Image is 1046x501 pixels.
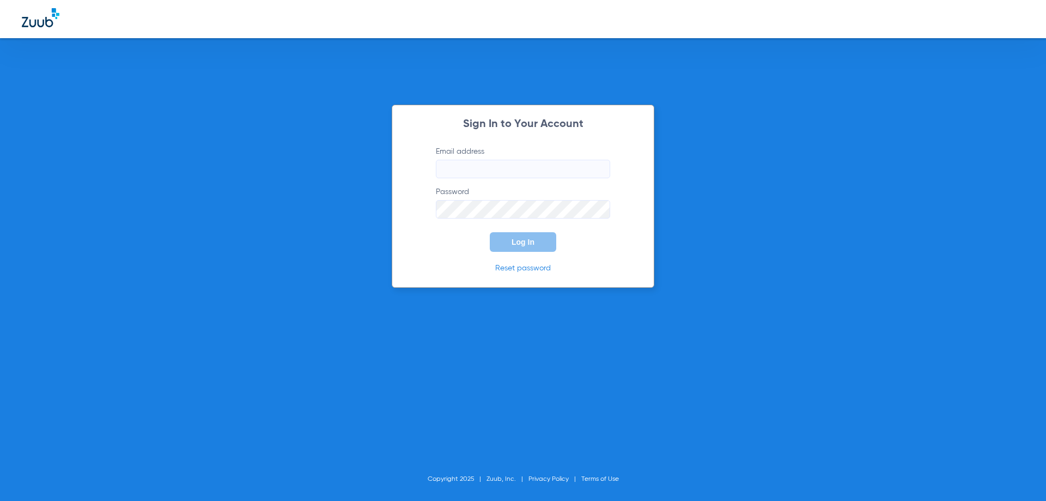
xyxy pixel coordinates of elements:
li: Zuub, Inc. [486,474,528,485]
img: Zuub Logo [22,8,59,27]
a: Reset password [495,264,551,272]
input: Password [436,200,610,219]
a: Terms of Use [581,476,619,482]
input: Email address [436,160,610,178]
label: Email address [436,146,610,178]
a: Privacy Policy [528,476,569,482]
label: Password [436,186,610,219]
span: Log In [512,238,534,246]
li: Copyright 2025 [428,474,486,485]
h2: Sign In to Your Account [419,119,627,130]
button: Log In [490,232,556,252]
